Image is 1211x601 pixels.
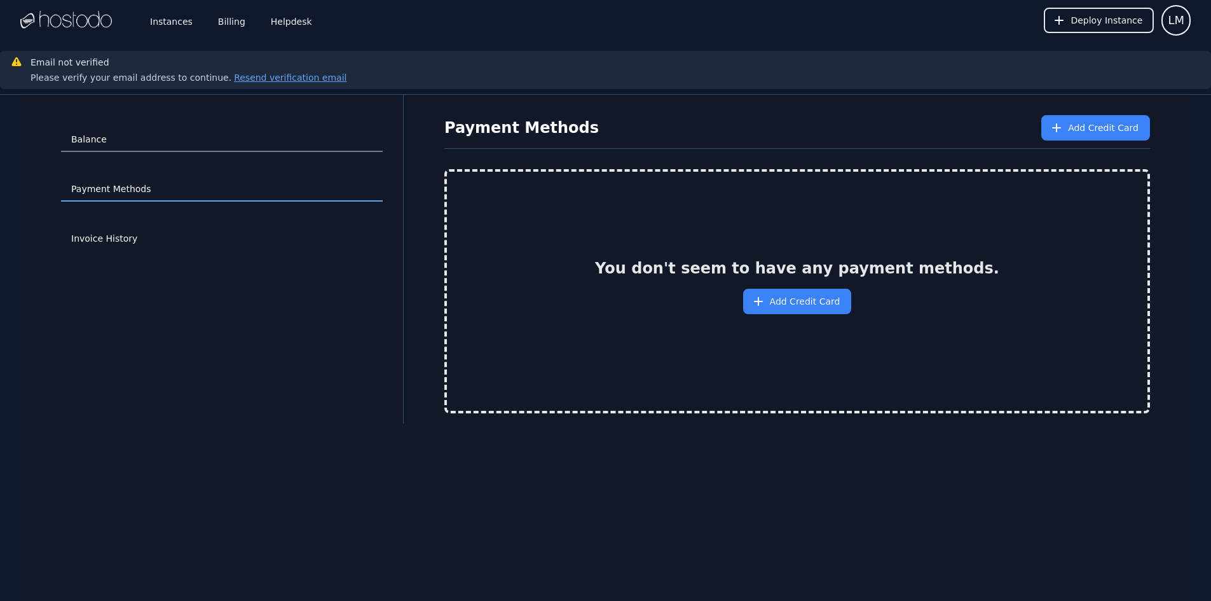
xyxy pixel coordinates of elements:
a: Payment Methods [61,177,383,202]
button: Add Credit Card [743,289,852,314]
button: User menu [1161,5,1191,36]
a: Invoice History [61,227,383,251]
span: Deploy Instance [1071,14,1142,27]
h2: You don't seem to have any payment methods. [595,258,999,279]
button: Resend verification email [231,71,346,84]
button: Deploy Instance [1044,8,1154,33]
a: Balance [61,128,383,152]
img: Logo [20,11,112,30]
div: Please verify your email address to continue. [31,71,346,84]
h3: Email not verified [31,56,346,69]
button: Add Credit Card [1041,115,1150,141]
span: LM [1168,11,1184,29]
span: Add Credit Card [770,295,840,308]
h1: Payment Methods [444,118,599,138]
span: Add Credit Card [1068,121,1139,134]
